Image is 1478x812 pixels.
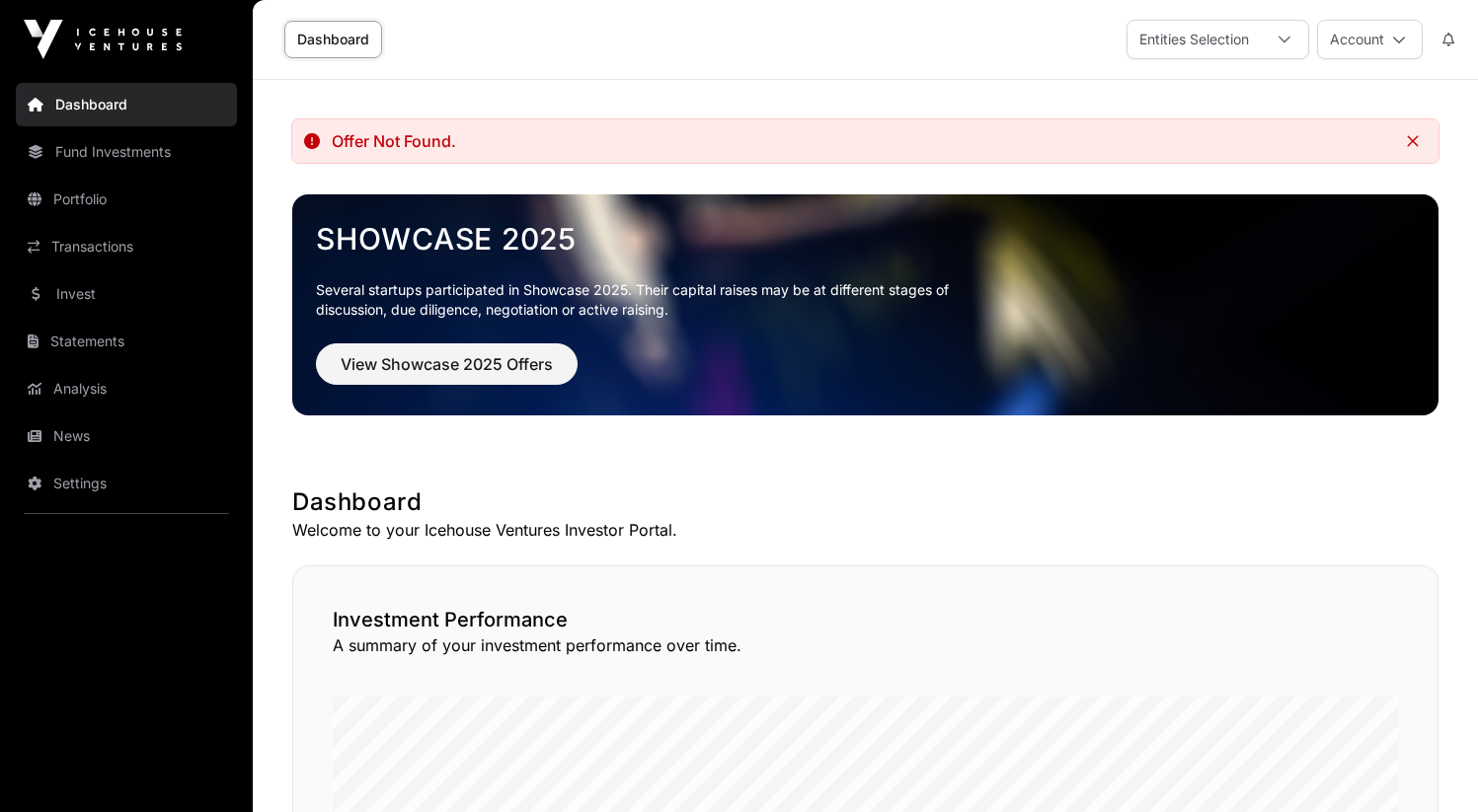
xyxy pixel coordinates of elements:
[332,131,456,151] div: Offer Not Found.
[341,352,553,376] span: View Showcase 2025 Offers
[333,633,1398,657] p: A summary of your investment performance over time.
[24,20,182,59] img: Icehouse Ventures Logo
[16,130,237,174] a: Fund Investments
[16,367,237,410] a: Analysis
[1399,127,1427,155] button: Close
[284,21,382,58] a: Dashboard
[16,414,237,458] a: News
[16,272,237,316] a: Invest
[292,194,1439,415] img: Showcase 2025
[16,178,237,221] a: Portfolio
[16,225,237,268] a: Transactions
[292,518,1439,542] p: Welcome to your Icehouse Ventures Investor Portal.
[316,363,578,383] a: View Showcase 2025 Offers
[316,280,979,320] p: Several startups participated in Showcase 2025. Their capital raises may be at different stages o...
[1128,21,1261,58] div: Entities Selection
[316,343,578,385] button: View Showcase 2025 Offers
[16,462,237,505] a: Settings
[333,606,1398,633] h2: Investment Performance
[16,320,237,363] a: Statements
[292,486,1439,518] h1: Dashboard
[1317,20,1423,59] button: Account
[316,221,1415,257] a: Showcase 2025
[16,83,237,126] a: Dashboard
